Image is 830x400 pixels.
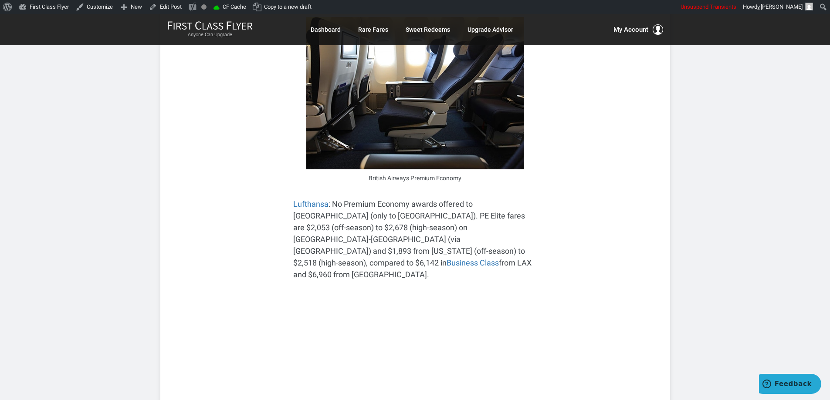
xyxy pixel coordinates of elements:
[761,3,803,10] span: [PERSON_NAME]
[468,22,513,37] a: Upgrade Advisor
[167,21,253,38] a: First Class FlyerAnyone Can Upgrade
[681,3,736,10] span: Unsuspend Transients
[447,258,499,267] a: Business Class
[759,374,821,396] iframe: Opens a widget where you can find more information
[406,22,450,37] a: Sweet Redeems
[311,22,341,37] a: Dashboard
[293,198,537,280] p: : No Premium Economy awards offered to [GEOGRAPHIC_DATA] (only to [GEOGRAPHIC_DATA]). PE Elite fa...
[167,32,253,38] small: Anyone Can Upgrade
[613,24,648,35] span: My Account
[293,199,329,208] a: Lufthansa
[358,22,388,37] a: Rare Fares
[613,24,663,35] button: My Account
[167,21,253,30] img: First Class Flyer
[306,174,524,183] figcaption: British Airways Premium Economy
[306,17,524,169] img: WTP6-2-1024x683.jpg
